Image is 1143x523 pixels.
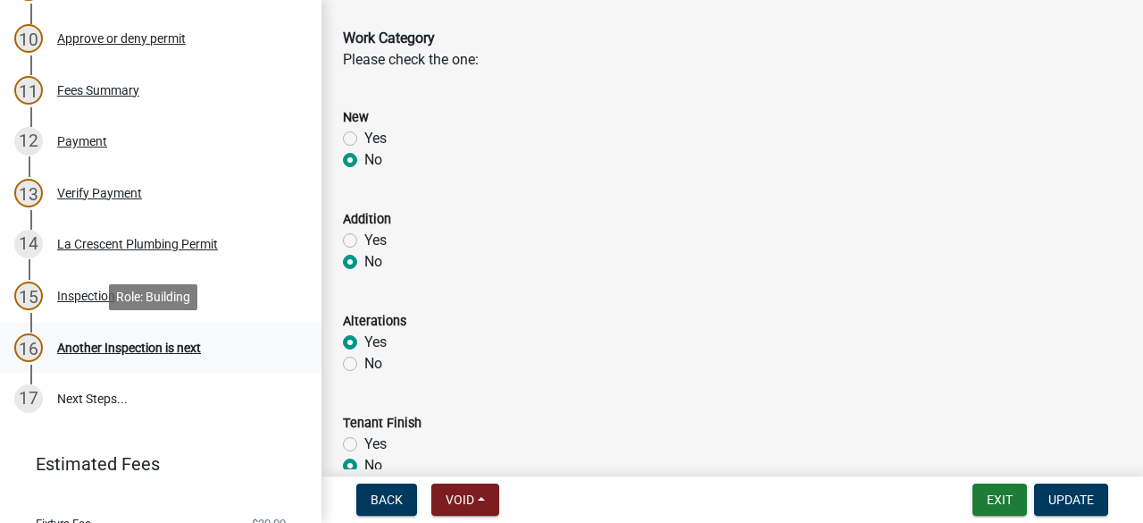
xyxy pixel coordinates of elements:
div: Fees Summary [57,84,139,97]
div: 12 [14,127,43,156]
label: No [364,455,382,477]
div: 15 [14,282,43,310]
div: 17 [14,384,43,413]
label: No [364,149,382,171]
button: Exit [972,484,1027,516]
span: Update [1048,493,1094,507]
div: 10 [14,24,43,53]
button: Back [356,484,417,516]
div: Please check the one: [343,6,1122,71]
div: La Crescent Plumbing Permit [57,238,218,250]
div: 16 [14,333,43,362]
label: Yes [364,332,387,353]
label: New [343,112,369,124]
button: Void [431,484,499,516]
span: Back [371,493,403,507]
label: No [364,353,382,375]
b: Work Category [343,30,435,46]
label: Tenant Finish [343,418,421,430]
div: Payment [57,135,107,148]
a: Estimated Fees [14,446,293,482]
label: No [364,251,382,273]
div: Inspection [57,290,115,302]
label: Alterations [343,316,406,328]
div: Another Inspection is next [57,342,201,354]
label: Addition [343,214,391,226]
label: Yes [364,230,387,251]
div: 11 [14,76,43,105]
div: Role: Building [109,284,197,310]
div: 14 [14,230,43,258]
div: 13 [14,179,43,207]
div: Verify Payment [57,187,142,199]
button: Update [1034,484,1108,516]
label: Yes [364,434,387,455]
label: Yes [364,128,387,149]
span: Void [446,493,474,507]
div: Approve or deny permit [57,32,186,45]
